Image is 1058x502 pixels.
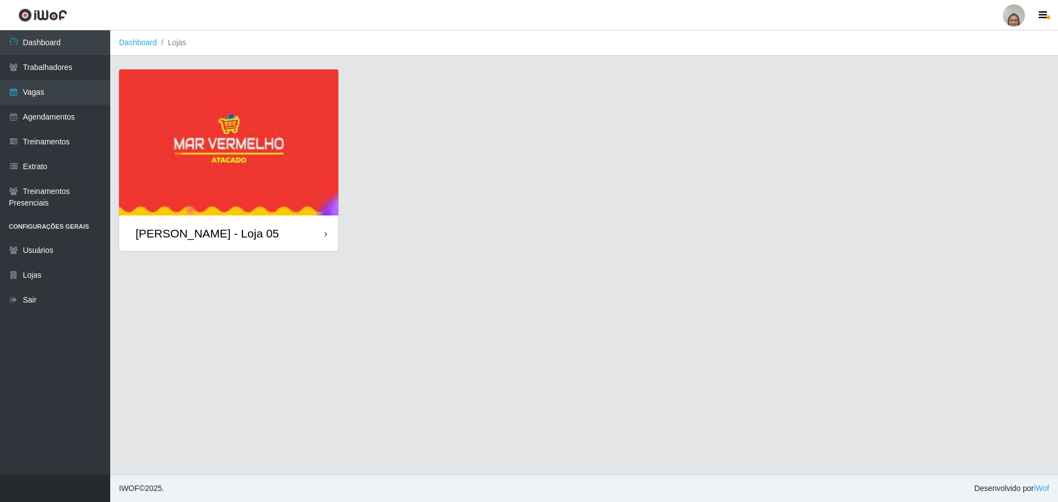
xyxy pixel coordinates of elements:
[119,483,164,494] span: © 2025 .
[110,30,1058,56] nav: breadcrumb
[157,37,186,48] li: Lojas
[119,484,139,493] span: IWOF
[18,8,67,22] img: CoreUI Logo
[136,226,279,240] div: [PERSON_NAME] - Loja 05
[119,69,338,251] a: [PERSON_NAME] - Loja 05
[119,38,157,47] a: Dashboard
[974,483,1049,494] span: Desenvolvido por
[119,69,338,215] img: cardImg
[1034,484,1049,493] a: iWof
